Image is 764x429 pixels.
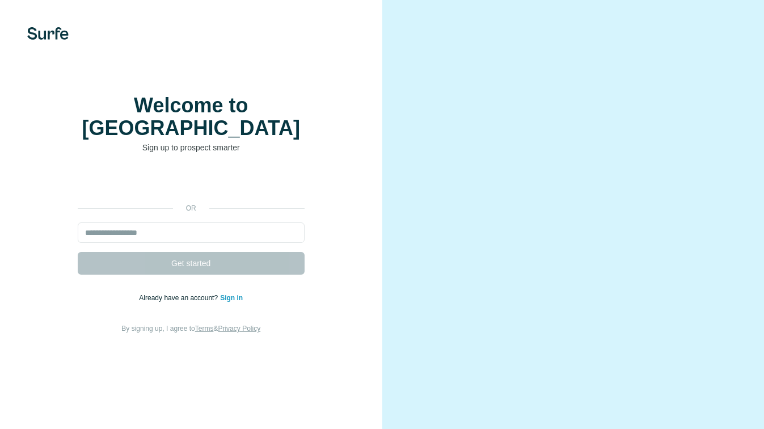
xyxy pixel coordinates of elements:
a: Terms [195,325,214,333]
span: By signing up, I agree to & [121,325,260,333]
h1: Welcome to [GEOGRAPHIC_DATA] [78,94,305,140]
p: or [173,203,209,213]
a: Privacy Policy [218,325,260,333]
p: Sign up to prospect smarter [78,142,305,153]
a: Sign in [220,294,243,302]
span: Already have an account? [139,294,220,302]
iframe: Sign in with Google Button [72,170,310,195]
img: Surfe's logo [27,27,69,40]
